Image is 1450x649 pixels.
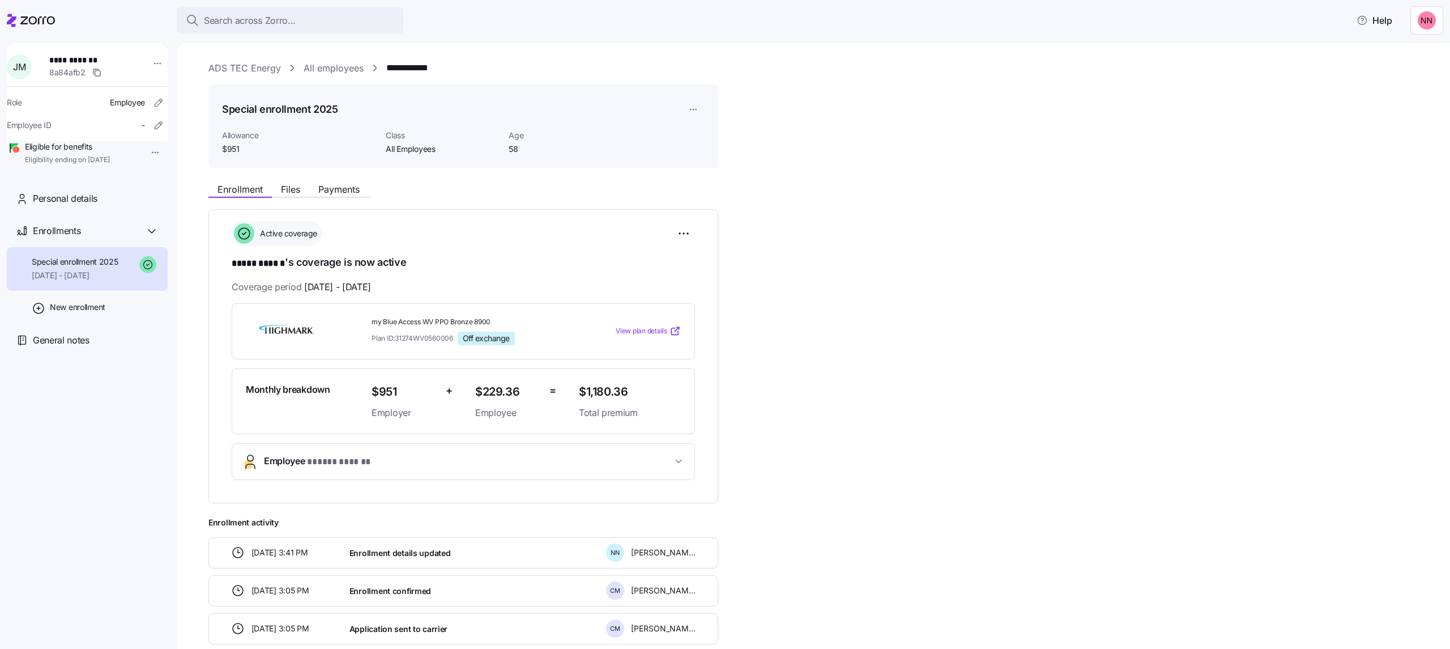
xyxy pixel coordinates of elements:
span: All Employees [386,143,500,155]
a: View plan details [616,325,681,337]
span: Personal details [33,192,97,206]
span: Enrollment activity [208,517,718,528]
span: Application sent to carrier [349,623,447,635]
span: Search across Zorro... [204,14,296,28]
img: Highmark BlueCross BlueShield [246,318,327,344]
span: 58 [509,143,622,155]
span: C M [610,626,620,632]
span: [DATE] - [DATE] [304,280,371,294]
span: [PERSON_NAME] [631,585,696,596]
span: Off exchange [463,333,510,343]
span: Special enrollment 2025 [32,256,118,268]
button: Search across Zorro... [177,7,403,34]
span: Active coverage [257,228,317,239]
span: Monthly breakdown [246,383,330,397]
span: - [142,120,145,131]
span: Employee [264,454,370,469]
span: Eligibility ending on [DATE] [25,155,110,165]
span: [DATE] 3:05 PM [251,585,309,596]
a: ADS TEC Energy [208,61,281,75]
span: C M [610,588,620,594]
span: Enrollment [217,185,263,194]
span: J M [13,62,25,71]
span: Plan ID: 31274WV0560006 [372,333,453,343]
span: + [446,383,453,399]
span: Enrollments [33,224,80,238]
button: Help [1347,9,1401,32]
span: = [549,383,556,399]
span: $951 [222,143,377,155]
span: [DATE] 3:05 PM [251,623,309,634]
span: Employee [475,406,540,420]
span: General notes [33,333,89,347]
span: Class [386,130,500,141]
span: [DATE] 3:41 PM [251,547,308,558]
span: Files [281,185,300,194]
span: $229.36 [475,383,540,401]
span: Eligible for benefits [25,141,110,152]
span: [PERSON_NAME] [631,623,696,634]
span: Help [1357,14,1392,27]
span: [DATE] - [DATE] [32,270,118,281]
span: [PERSON_NAME] [631,547,696,558]
span: View plan details [616,326,667,337]
span: N N [611,550,620,556]
span: Employer [372,406,437,420]
span: New enrollment [50,302,105,313]
span: my Blue Access WV PPO Bronze 8900 [372,317,570,327]
h1: Special enrollment 2025 [222,102,338,116]
span: Allowance [222,130,377,141]
span: $1,180.36 [579,383,681,401]
span: Role [7,97,22,108]
span: Coverage period [232,280,371,294]
span: 8a84afb2 [49,67,86,78]
img: 37cb906d10cb440dd1cb011682786431 [1418,11,1436,29]
span: Employee [110,97,145,108]
span: $951 [372,383,437,401]
span: Employee ID [7,120,52,131]
span: Enrollment details updated [349,548,451,559]
span: Enrollment confirmed [349,586,431,597]
h1: 's coverage is now active [232,255,695,271]
span: Age [509,130,622,141]
a: All employees [304,61,364,75]
span: Total premium [579,406,681,420]
span: Payments [318,185,360,194]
